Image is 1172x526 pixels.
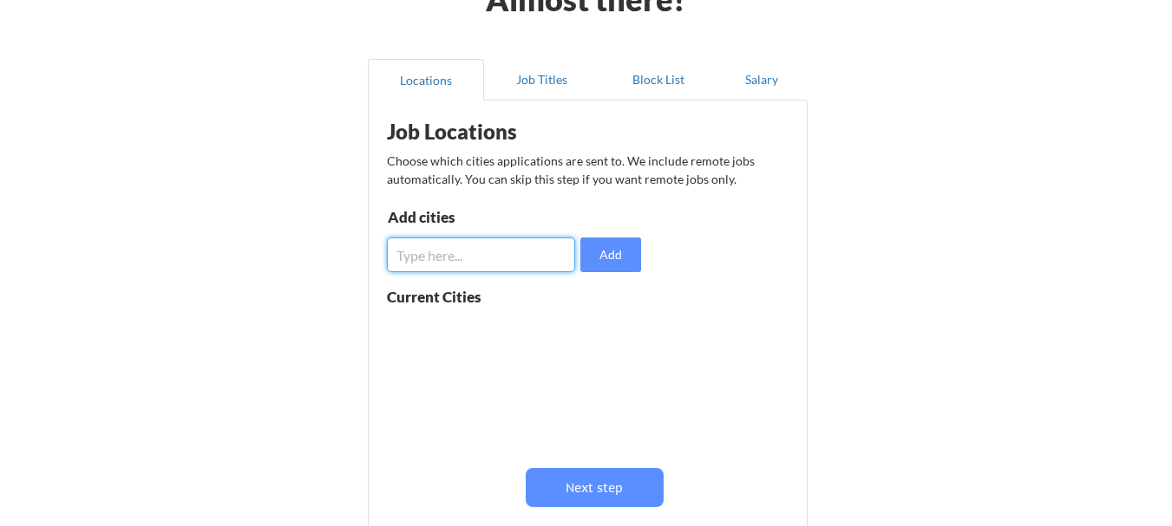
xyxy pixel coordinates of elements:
[580,237,641,272] button: Add
[388,210,567,224] div: Add cities
[717,59,808,101] button: Salary
[526,468,664,507] button: Next step
[387,237,575,272] input: Type here...
[387,289,519,304] div: Current Cities
[484,59,600,101] button: Job Titles
[387,121,606,142] div: Job Locations
[600,59,717,101] button: Block List
[387,152,786,188] div: Choose which cities applications are sent to. We include remote jobs automatically. You can skip ...
[368,59,484,101] button: Locations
